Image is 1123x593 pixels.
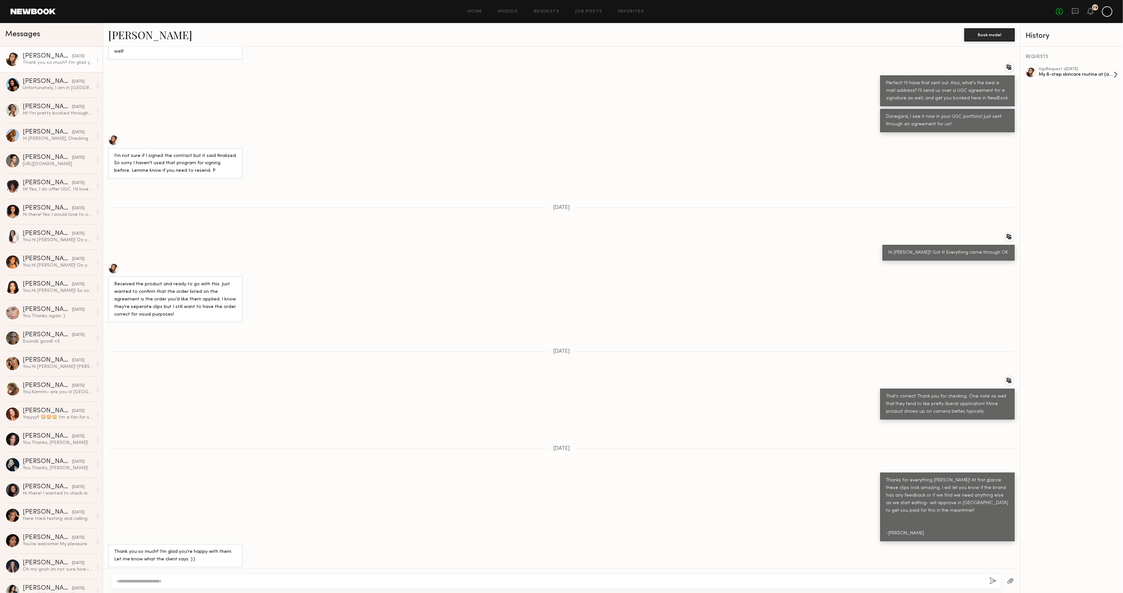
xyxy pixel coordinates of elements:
[23,212,93,218] div: Hi there! Yes I would love to offer UGC. I don’t have much experience but I’m willing : )
[114,152,237,175] div: I'm not sure if I signed the contract but it said finalized. So sorry I haven't used that program...
[23,338,93,345] div: Sounds good! <3
[1093,6,1098,10] div: 79
[23,161,93,167] div: [URL][DOMAIN_NAME]
[72,281,85,288] div: [DATE]
[23,566,93,573] div: Oh my gosh im not sure how i didnt see this message! Id love to be considered for future projects.
[5,31,40,38] span: Messages
[23,541,93,547] div: You’re welcome! My pleasure
[72,459,85,465] div: [DATE]
[72,79,85,85] div: [DATE]
[23,129,72,136] div: [PERSON_NAME]
[1026,55,1118,59] div: REQUESTS
[23,516,93,522] div: Here tried texting and calling.
[1026,32,1118,40] div: History
[72,560,85,566] div: [DATE]
[23,306,72,313] div: [PERSON_NAME]
[23,288,93,294] div: You: Hi [PERSON_NAME]! So sorry to do this! I spoke with the brand and I hadn't realized that for...
[553,205,570,211] span: [DATE]
[534,10,559,14] a: Requests
[498,10,518,14] a: Models
[964,28,1015,41] button: Book model
[23,389,93,395] div: You: Kamrin- are you in [GEOGRAPHIC_DATA]? We're in need of some street style UGC stuff, would yo...
[23,458,72,465] div: [PERSON_NAME]
[72,408,85,414] div: [DATE]
[23,136,93,142] div: Hi [PERSON_NAME], Checking in see you have more content I can help you with. Thank you Rose
[23,585,72,592] div: [PERSON_NAME]
[72,205,85,212] div: [DATE]
[23,237,93,243] div: You: Hi [PERSON_NAME]! Do you offer any type of UGC?
[72,180,85,186] div: [DATE]
[114,548,237,563] div: Thank you so much!! I'm glad you're happy with them. Let me know what the client says :):)
[1039,67,1118,82] a: ugcRequest •[DATE]My 8-step skincare routine at (age)
[114,281,237,319] div: Received the product and ready to go with this. Just wanted to confirm that the order listed on t...
[23,313,93,319] div: You: Thanks again :)
[23,60,93,66] div: Thank you so much!! I'm glad you're happy with them. Let me know what the client says :):)
[72,509,85,516] div: [DATE]
[72,585,85,592] div: [DATE]
[23,490,93,497] div: Hi there! I wanted to check in of the client is all good with the content? If so, can you please ...
[114,40,237,56] div: It's [STREET_ADDRESS]. Excited to work with you as well!
[553,349,570,354] span: [DATE]
[23,560,72,566] div: [PERSON_NAME]
[888,249,1009,257] div: Hi [PERSON_NAME]!! Got it! Everything came through OK.
[23,53,72,60] div: [PERSON_NAME]
[72,332,85,338] div: [DATE]
[23,104,72,110] div: [PERSON_NAME]
[23,534,72,541] div: [PERSON_NAME]
[23,230,72,237] div: [PERSON_NAME]
[23,154,72,161] div: [PERSON_NAME]
[23,357,72,364] div: [PERSON_NAME]
[72,53,85,60] div: [DATE]
[72,256,85,262] div: [DATE]
[886,477,1009,537] div: Thanks for everything [PERSON_NAME]! At first glance these clips look amazing. I will let you kno...
[23,281,72,288] div: [PERSON_NAME]
[23,440,93,446] div: You: Thanks, [PERSON_NAME]!
[23,180,72,186] div: [PERSON_NAME]
[23,414,93,421] div: Yayyyy!! 🤩🤩🤩 I’m a fan for sure ! I’ll stand by for more [PERSON_NAME] x L
[108,28,192,42] a: [PERSON_NAME]
[23,364,93,370] div: You: Hi [PERSON_NAME]! [PERSON_NAME] here from prettySOCIAL :) We'd love to work with you on some...
[553,446,570,451] span: [DATE]
[72,104,85,110] div: [DATE]
[23,205,72,212] div: [PERSON_NAME]
[23,509,72,516] div: [PERSON_NAME]
[23,382,72,389] div: [PERSON_NAME]
[1039,71,1114,78] div: My 8-step skincare routine at (age)
[1039,67,1114,71] div: ugc Request • [DATE]
[23,484,72,490] div: [PERSON_NAME]
[72,357,85,364] div: [DATE]
[72,433,85,440] div: [DATE]
[23,85,93,91] div: Unfortunately, I am in [GEOGRAPHIC_DATA] and work a [DEMOGRAPHIC_DATA] job so the rate would need...
[618,10,644,14] a: Favorites
[72,535,85,541] div: [DATE]
[72,307,85,313] div: [DATE]
[23,262,93,269] div: You: Hi [PERSON_NAME]! Do you offer any type of UGC?
[72,383,85,389] div: [DATE]
[23,256,72,262] div: [PERSON_NAME]
[886,113,1009,128] div: Disregard, I see it now in your UGC portfolio! Just sent through an agreement for us!!
[23,110,93,116] div: Hi! I’m pretty booked throughout September except for the 22nd-25th!
[72,484,85,490] div: [DATE]
[23,186,93,193] div: Hi! Yes, I do offer UGC. I’d love to hear more about what you’re looking for.
[23,433,72,440] div: [PERSON_NAME]
[468,10,482,14] a: Home
[964,32,1015,37] a: Book model
[886,80,1009,102] div: Perfect! I'll have that sent out. Also, what's the best e mail address? I'll send us over a UGC a...
[886,393,1009,416] div: That's correct! Thank you for checking. One note as well that they tend to like pretty liberal ap...
[23,332,72,338] div: [PERSON_NAME]
[23,465,93,471] div: You: Thanks, [PERSON_NAME]!
[72,155,85,161] div: [DATE]
[72,231,85,237] div: [DATE]
[575,10,602,14] a: Job Posts
[23,408,72,414] div: [PERSON_NAME]
[72,129,85,136] div: [DATE]
[23,78,72,85] div: [PERSON_NAME]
